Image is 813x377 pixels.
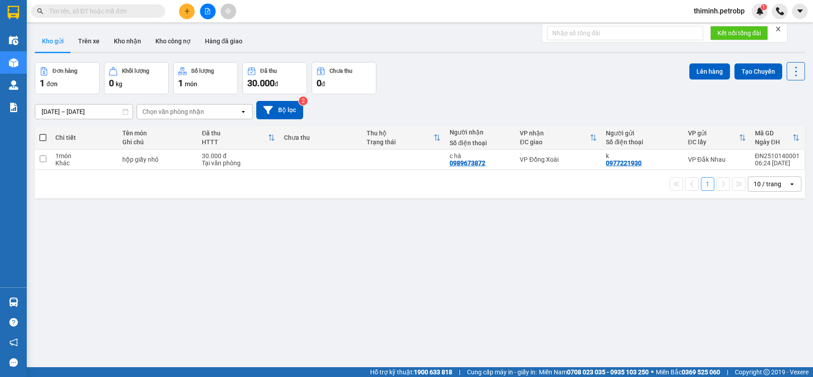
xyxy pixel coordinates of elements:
span: message [9,358,18,367]
div: VP gửi [688,130,739,137]
span: 30.000 [247,78,275,88]
div: VP Đồng Xoài [520,156,597,163]
th: Toggle SortBy [750,126,804,150]
div: Số điện thoại [450,139,511,147]
span: Miền Nam [539,367,649,377]
span: question-circle [9,318,18,327]
strong: 1900 633 818 [414,369,452,376]
div: Ghi chú [122,138,193,146]
span: đ [321,80,325,88]
img: solution-icon [9,103,18,112]
div: Chưa thu [284,134,358,141]
img: warehouse-icon [9,58,18,67]
div: Chi tiết [55,134,113,141]
button: Kho nhận [107,30,148,52]
button: Đơn hàng1đơn [35,62,100,94]
img: warehouse-icon [9,80,18,90]
div: Khác [55,159,113,167]
div: Tại văn phòng [202,159,275,167]
button: Số lượng1món [173,62,238,94]
div: ĐC giao [520,138,590,146]
button: Hàng đã giao [198,30,250,52]
span: Miền Bắc [656,367,720,377]
th: Toggle SortBy [515,126,601,150]
div: ĐC lấy [688,138,739,146]
div: HTTT [202,138,267,146]
span: 0 [109,78,114,88]
div: Số lượng [191,68,214,74]
button: aim [221,4,236,19]
div: 0989673872 [450,159,485,167]
div: 0977221930 [606,159,642,167]
button: Đã thu30.000đ [242,62,307,94]
strong: 0369 525 060 [682,369,720,376]
div: 1 món [55,152,113,159]
div: Ngày ĐH [755,138,792,146]
button: Kho công nợ [148,30,198,52]
button: plus [179,4,195,19]
th: Toggle SortBy [197,126,279,150]
div: Đã thu [202,130,267,137]
span: file-add [204,8,211,14]
span: notification [9,338,18,347]
div: Đã thu [260,68,277,74]
svg: open [788,180,796,188]
div: Tên món [122,130,193,137]
input: Tìm tên, số ĐT hoặc mã đơn [49,6,154,16]
span: đ [275,80,278,88]
span: 1 [40,78,45,88]
span: caret-down [796,7,804,15]
span: aim [225,8,231,14]
div: VP Đắk Nhau [688,156,746,163]
img: logo-vxr [8,6,19,19]
div: ĐN2510140001 [755,152,800,159]
button: caret-down [792,4,808,19]
div: k [606,152,679,159]
button: Tạo Chuyến [734,63,782,80]
img: icon-new-feature [756,7,764,15]
span: search [37,8,43,14]
span: 1 [762,4,765,10]
button: Trên xe [71,30,107,52]
button: Chưa thu0đ [312,62,376,94]
button: Kết nối tổng đài [710,26,768,40]
button: file-add [200,4,216,19]
span: Cung cấp máy in - giấy in: [467,367,537,377]
span: Kết nối tổng đài [717,28,761,38]
sup: 2 [299,96,308,105]
div: Thu hộ [367,130,434,137]
div: hộp giấy nhỏ [122,156,193,163]
div: VP nhận [520,130,590,137]
div: 10 / trang [754,180,781,188]
span: 0 [317,78,321,88]
span: plus [184,8,190,14]
strong: 0708 023 035 - 0935 103 250 [567,369,649,376]
span: thiminh.petrobp [687,5,752,17]
div: 30.000 đ [202,152,275,159]
div: Đơn hàng [53,68,77,74]
div: Mã GD [755,130,792,137]
button: Bộ lọc [256,101,303,119]
input: Select a date range. [35,105,133,119]
button: Lên hàng [689,63,730,80]
input: Nhập số tổng đài [547,26,703,40]
th: Toggle SortBy [684,126,750,150]
div: Người nhận [450,129,511,136]
th: Toggle SortBy [362,126,445,150]
span: kg [116,80,122,88]
img: warehouse-icon [9,297,18,307]
img: phone-icon [776,7,784,15]
span: close [775,26,781,32]
img: warehouse-icon [9,36,18,45]
button: Kho gửi [35,30,71,52]
svg: open [240,108,247,115]
span: Hỗ trợ kỹ thuật: [370,367,452,377]
div: Chưa thu [329,68,352,74]
span: | [459,367,460,377]
div: 06:24 [DATE] [755,159,800,167]
span: copyright [763,369,770,375]
button: 1 [701,177,714,191]
sup: 1 [761,4,767,10]
div: Chọn văn phòng nhận [142,107,204,116]
div: Số điện thoại [606,138,679,146]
